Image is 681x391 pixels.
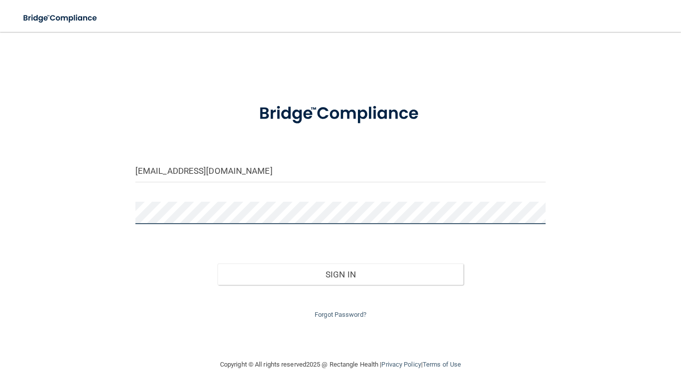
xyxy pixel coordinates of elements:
iframe: Drift Widget Chat Controller [509,320,669,360]
div: Copyright © All rights reserved 2025 @ Rectangle Health | | [159,349,522,381]
input: Email [135,160,546,182]
a: Forgot Password? [315,311,366,318]
img: bridge_compliance_login_screen.278c3ca4.svg [241,92,439,136]
a: Privacy Policy [381,361,421,368]
button: Sign In [218,263,464,285]
a: Terms of Use [423,361,461,368]
img: bridge_compliance_login_screen.278c3ca4.svg [15,8,107,28]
